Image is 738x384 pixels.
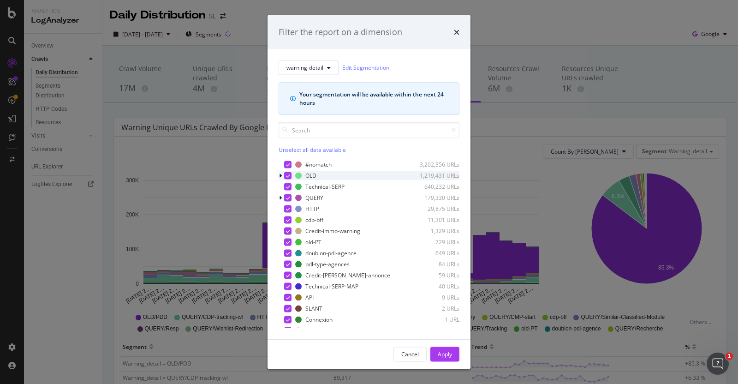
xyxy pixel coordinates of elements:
[414,327,459,335] div: 1 URL
[401,350,419,358] div: Cancel
[414,227,459,235] div: 1,329 URLs
[305,216,323,224] div: cdp-bff
[305,194,323,202] div: QUERY
[268,15,470,369] div: modal
[305,305,322,312] div: SLANT
[414,183,459,191] div: 640,232 URLs
[305,282,358,290] div: Technical-SERP-MAP
[414,194,459,202] div: 179,330 URLs
[414,216,459,224] div: 11,301 URLs
[305,227,360,235] div: Credit-immo-warning
[342,63,389,72] a: Edit Segmentation
[414,238,459,246] div: 729 URLs
[305,161,332,168] div: #nomatch
[707,353,729,375] iframe: Intercom live chat
[726,353,733,360] span: 1
[279,145,459,153] div: Unselect all data available
[414,316,459,324] div: 1 URL
[305,205,319,213] div: HTTP
[286,64,323,72] span: warning-detail
[414,271,459,279] div: 59 URLs
[305,183,345,191] div: Technical-SERP
[414,260,459,268] div: 84 URLs
[279,122,459,138] input: Search
[414,282,459,290] div: 40 URLs
[305,260,350,268] div: pdl-type-agences
[414,305,459,312] div: 2 URLs
[305,327,339,335] div: launchDarkly
[279,26,402,38] div: Filter the report on a dimension
[305,249,357,257] div: doublon-pdl-agence
[430,347,459,361] button: Apply
[414,172,459,180] div: 1,219,431 URLs
[279,60,339,75] button: warning-detail
[305,172,316,180] div: OLD
[414,294,459,301] div: 9 URLs
[305,316,333,324] div: Connexion
[438,350,452,358] div: Apply
[414,161,459,168] div: 3,202,356 URLs
[305,271,390,279] div: Credit-[PERSON_NAME]-annonce
[414,205,459,213] div: 29,875 URLs
[305,294,314,301] div: API
[454,26,459,38] div: times
[305,238,321,246] div: old-PT
[279,82,459,114] div: info banner
[393,347,427,361] button: Cancel
[414,249,459,257] div: 649 URLs
[299,90,448,107] div: Your segmentation will be available within the next 24 hours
